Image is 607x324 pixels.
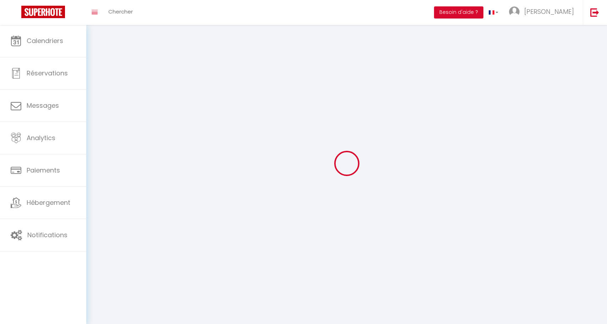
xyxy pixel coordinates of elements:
[27,101,59,110] span: Messages
[524,7,574,16] span: [PERSON_NAME]
[27,198,70,207] span: Hébergement
[590,8,599,17] img: logout
[108,8,133,15] span: Chercher
[27,230,67,239] span: Notifications
[27,36,63,45] span: Calendriers
[434,6,483,18] button: Besoin d'aide ?
[509,6,520,17] img: ...
[27,166,60,175] span: Paiements
[21,6,65,18] img: Super Booking
[27,69,68,78] span: Réservations
[6,3,27,24] button: Ouvrir le widget de chat LiveChat
[27,133,55,142] span: Analytics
